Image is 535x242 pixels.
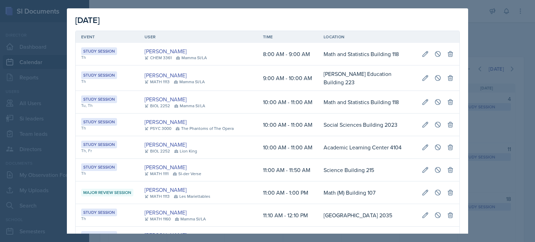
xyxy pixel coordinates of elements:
td: 10:00 AM - 11:00 AM [257,136,318,159]
td: 11:00 AM - 11:50 AM [257,159,318,181]
div: BIOL 2252 [145,103,170,109]
td: 9:00 AM - 10:00 AM [257,65,318,91]
div: MATH 1113 [145,193,170,200]
td: 10:00 AM - 11:00 AM [257,114,318,136]
div: BIOL 2252 [145,148,170,154]
th: Time [257,31,318,43]
div: PSYC 3000 [145,125,171,132]
div: Study Session [81,95,117,103]
td: 11:10 AM - 12:10 PM [257,204,318,227]
div: Th, Fr [81,148,133,154]
div: Mamma SI/LA [174,79,205,85]
td: [GEOGRAPHIC_DATA] 2035 [318,204,416,227]
a: [PERSON_NAME] [145,163,187,171]
a: [PERSON_NAME] [145,71,187,79]
div: Mamma SI/LA [175,216,206,222]
a: [PERSON_NAME] [145,186,187,194]
td: Science Building 215 [318,159,416,181]
td: Math and Statistics Building 118 [318,43,416,65]
a: [PERSON_NAME] [145,95,187,103]
div: Th [81,125,133,131]
a: [PERSON_NAME] [145,118,187,126]
div: Les Mariettables [174,193,210,200]
td: 10:00 AM - 11:00 AM [257,91,318,114]
div: Th [81,216,133,222]
div: Study Session [81,118,117,126]
a: [PERSON_NAME] [145,231,187,239]
div: Th [81,78,133,85]
div: Study Session [81,47,117,55]
td: Academic Learning Center 4104 [318,136,416,159]
div: [DATE] [75,14,460,26]
div: Lion King [174,148,197,154]
div: Study Session [81,231,117,239]
td: Social Sciences Building 2023 [318,114,416,136]
th: Event [76,31,139,43]
td: 11:00 AM - 1:00 PM [257,181,318,204]
div: Mamma SI/LA [174,103,205,109]
div: Major Review Session [81,189,133,196]
div: Study Session [81,141,117,148]
div: Tu, Th [81,102,133,109]
td: Math (M) Building 107 [318,181,416,204]
td: Math and Statistics Building 118 [318,91,416,114]
a: [PERSON_NAME] [145,140,187,149]
div: MATH 1113 [145,79,170,85]
div: Study Session [81,163,117,171]
div: Study Session [81,209,117,216]
td: 8:00 AM - 9:00 AM [257,43,318,65]
a: [PERSON_NAME] [145,47,187,55]
div: Th [81,170,133,177]
a: [PERSON_NAME] [145,208,187,217]
div: MATH 1111 [145,171,169,177]
td: [PERSON_NAME] Education Building 223 [318,65,416,91]
div: Th [81,54,133,61]
div: MATH 1160 [145,216,171,222]
div: The Phantoms of The Opera [176,125,234,132]
th: User [139,31,257,43]
div: CHEM 3361 [145,55,172,61]
div: Mamma SI/LA [176,55,207,61]
div: Study Session [81,71,117,79]
th: Location [318,31,416,43]
div: SI-der Verse [173,171,201,177]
